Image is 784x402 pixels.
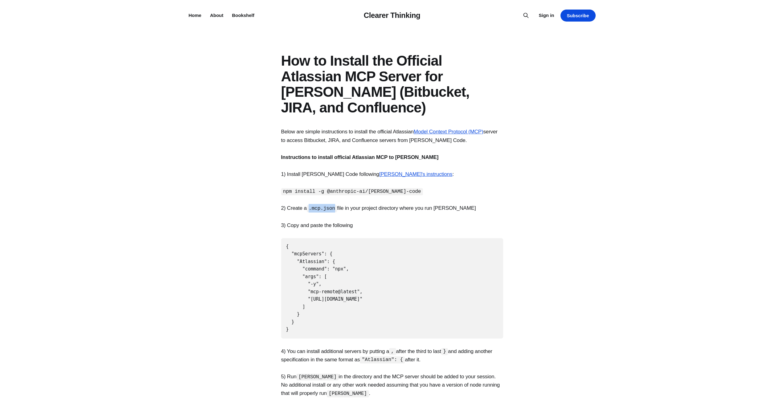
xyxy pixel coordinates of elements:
[307,205,337,212] code: .mcp.json
[281,372,503,398] p: 5) Run in the directory and the MCP server should be added to your session. No additional install...
[232,13,255,18] a: Bookshelf
[281,347,503,364] p: 4) You can install additional servers by putting a after the third to last and adding another spe...
[281,221,503,229] p: 3) Copy and paste the following
[189,13,202,18] a: Home
[281,204,503,212] p: 2) Create a file in your project directory where you run [PERSON_NAME]
[389,348,396,355] code: ,
[281,128,503,144] p: Below are simple instructions to install the official Atlassian server to access Bitbucket, JIRA,...
[521,10,531,20] button: Search this site
[281,188,423,195] code: npm install -g @anthropic-ai/[PERSON_NAME]-code
[360,356,405,363] code: "Atlassian": {
[560,10,596,22] a: Subscribe
[441,348,448,355] code: }
[286,244,363,332] code: { "mcpServers": { "Atlassian": { "command": "npx", "args": [ "-y", "mcp-remote@latest", "[URL][DO...
[281,154,439,160] strong: Instructions to install official Atlassian MCP to [PERSON_NAME]
[379,171,453,177] a: [PERSON_NAME]'s instructions
[327,390,369,397] code: [PERSON_NAME]
[297,374,339,381] code: [PERSON_NAME]
[414,129,483,135] a: Model Context Protocol (MCP)
[281,170,503,178] p: 1) Install [PERSON_NAME] Code following :
[210,13,223,18] a: About
[539,12,554,19] a: Sign in
[364,11,421,19] a: Clearer Thinking
[281,53,503,115] h1: How to Install the Official Atlassian MCP Server for [PERSON_NAME] (Bitbucket, JIRA, and Confluence)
